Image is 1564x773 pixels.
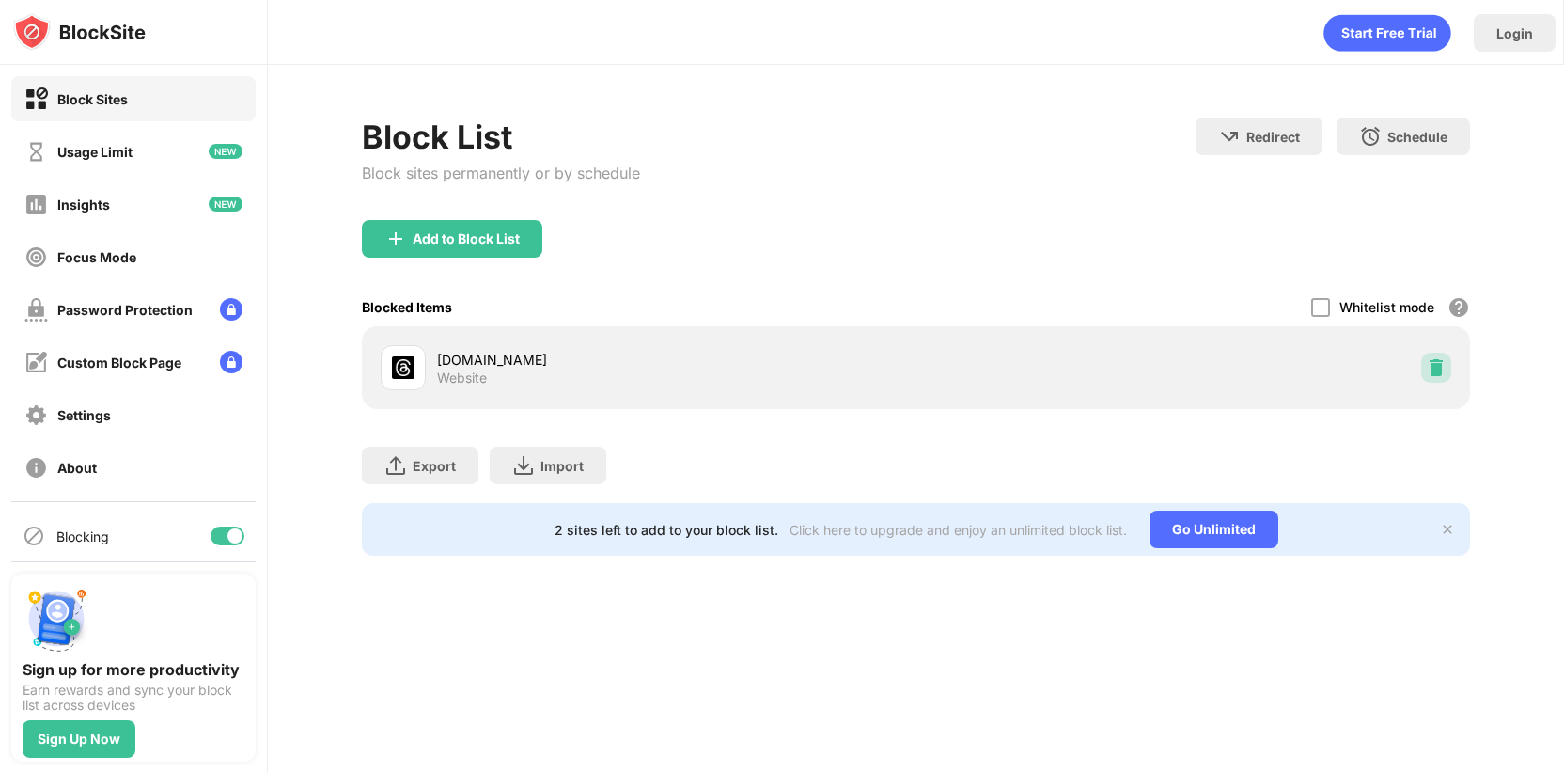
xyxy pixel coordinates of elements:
img: new-icon.svg [209,197,242,212]
div: About [57,460,97,476]
img: push-signup.svg [23,585,90,653]
img: insights-off.svg [24,193,48,216]
div: Blocked Items [362,299,452,315]
div: Earn rewards and sync your block list across devices [23,683,244,713]
img: new-icon.svg [209,144,242,159]
img: focus-off.svg [24,245,48,269]
div: Custom Block Page [57,355,181,371]
img: time-usage-off.svg [24,140,48,164]
div: Export [413,458,456,474]
img: logo-blocksite.svg [13,13,146,51]
div: Block Sites [57,91,128,107]
img: password-protection-off.svg [24,298,48,322]
div: Focus Mode [57,249,136,265]
div: [DOMAIN_NAME] [437,350,916,370]
div: Click here to upgrade and enjoy an unlimited block list. [790,522,1127,538]
div: Block sites permanently or by schedule [362,164,640,182]
img: x-button.svg [1440,522,1455,537]
img: customize-block-page-off.svg [24,351,48,374]
div: Blocking [56,528,109,544]
div: Redirect [1246,129,1300,145]
div: Block List [362,118,640,156]
img: about-off.svg [24,456,48,480]
div: Settings [57,407,111,423]
div: Website [437,370,487,386]
img: settings-off.svg [24,403,48,427]
div: Sign up for more productivity [23,660,244,679]
div: Go Unlimited [1150,511,1278,548]
img: favicons [392,356,414,379]
div: Schedule [1387,129,1447,145]
div: Sign Up Now [38,732,120,747]
div: Whitelist mode [1339,299,1434,315]
div: Password Protection [57,302,193,318]
div: Insights [57,197,110,213]
div: Add to Block List [413,231,520,246]
div: 2 sites left to add to your block list. [555,522,778,538]
img: lock-menu.svg [220,351,242,373]
div: Login [1496,25,1533,41]
div: Import [540,458,584,474]
div: Usage Limit [57,144,133,160]
div: animation [1323,14,1451,52]
img: blocking-icon.svg [23,525,45,547]
img: lock-menu.svg [220,298,242,321]
img: block-on.svg [24,87,48,111]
